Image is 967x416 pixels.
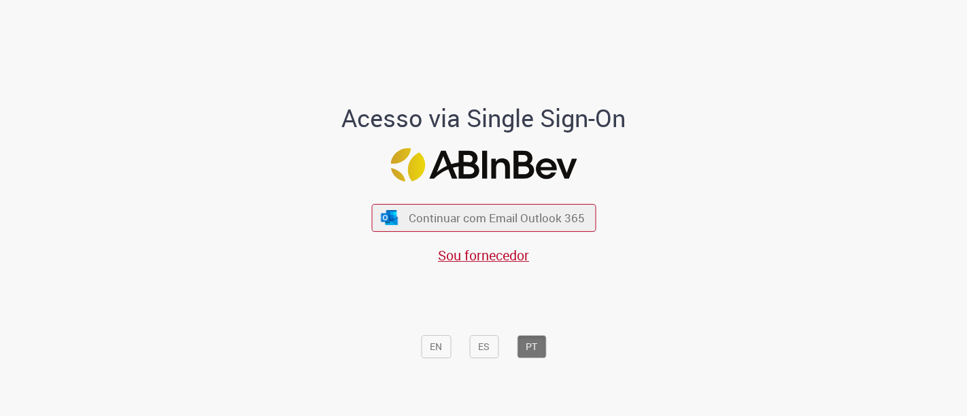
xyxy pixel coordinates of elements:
[409,210,585,226] span: Continuar com Email Outlook 365
[295,105,673,132] h1: Acesso via Single Sign-On
[380,210,399,224] img: ícone Azure/Microsoft 360
[421,335,451,358] button: EN
[438,246,529,264] a: Sou fornecedor
[371,204,596,232] button: ícone Azure/Microsoft 360 Continuar com Email Outlook 365
[469,335,498,358] button: ES
[390,148,577,181] img: Logo ABInBev
[517,335,546,358] button: PT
